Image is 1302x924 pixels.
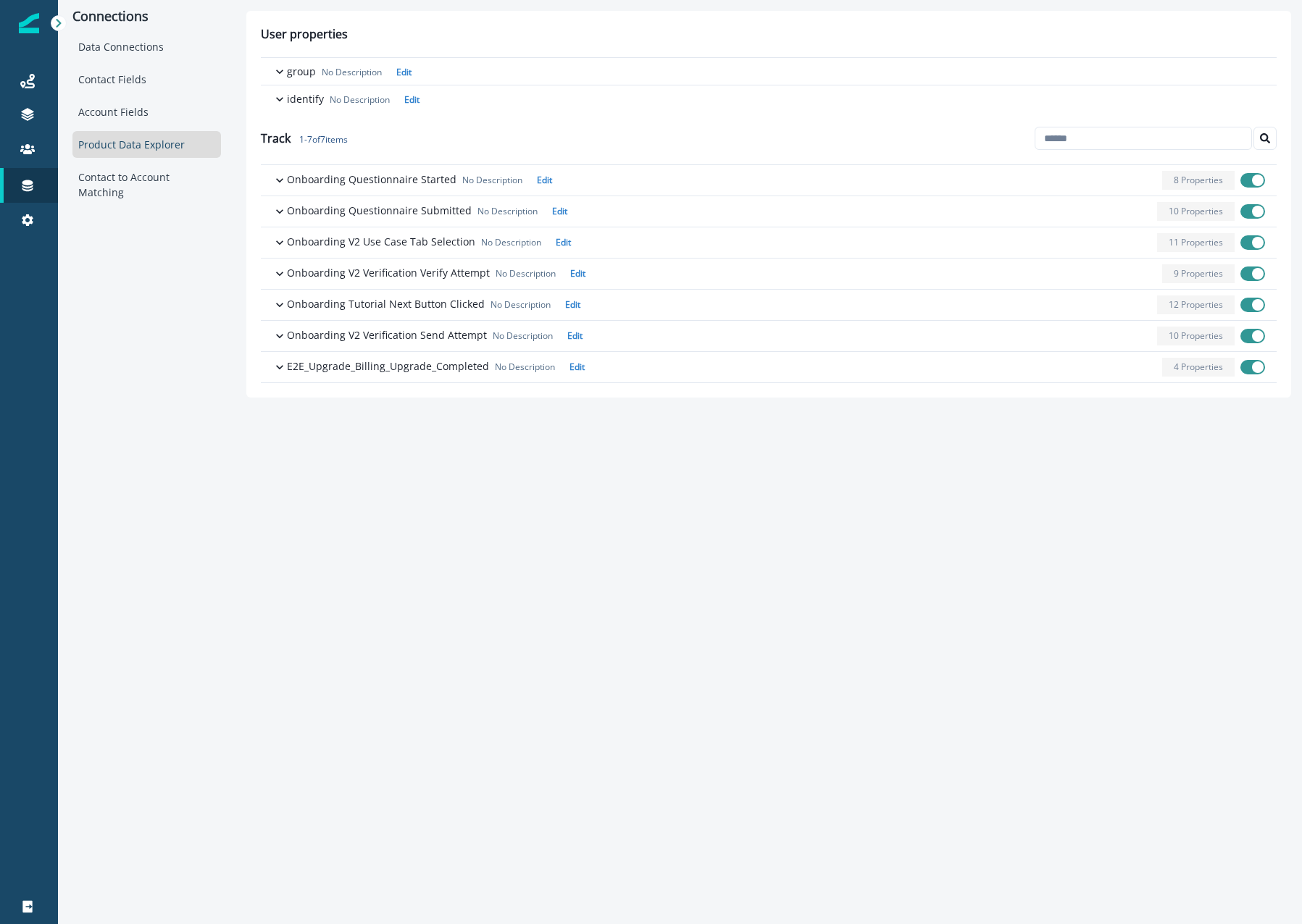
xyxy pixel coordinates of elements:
[570,267,585,280] p: Edit
[562,267,585,280] button: Edit
[261,58,1277,85] button: groupNo DescriptionEdit
[287,296,485,311] p: Onboarding Tutorial Next Button Clicked
[72,66,221,93] div: Contact Fields
[396,93,420,106] button: Edit
[287,265,490,280] p: Onboarding V2 Verification Verify Attempt
[261,352,1277,382] button: E2E_Upgrade_Billing_Upgrade_CompletedNo DescriptionEdit4 Properties
[261,130,348,147] p: Track
[496,267,556,280] p: No Description
[547,236,571,248] button: Edit
[261,25,348,57] p: User properties
[1174,267,1223,280] p: 9 Properties
[388,66,412,78] button: Edit
[561,361,585,373] button: Edit
[1169,298,1223,311] p: 12 Properties
[72,98,221,125] div: Account Fields
[330,93,390,106] p: No Description
[569,361,585,373] p: Edit
[1174,174,1223,187] p: 8 Properties
[1169,236,1223,249] p: 11 Properties
[72,9,221,25] p: Connections
[462,174,522,187] p: No Description
[477,205,538,218] p: No Description
[556,236,571,248] p: Edit
[261,321,1277,351] button: Onboarding V2 Verification Send AttemptNo DescriptionEdit10 Properties
[261,85,1277,112] button: identifyNo DescriptionEdit
[1253,127,1277,150] button: Search
[1174,361,1223,374] p: 4 Properties
[261,259,1277,289] button: Onboarding V2 Verification Verify AttemptNo DescriptionEdit9 Properties
[404,93,420,106] p: Edit
[287,358,489,374] p: E2E_Upgrade_Billing_Upgrade_Completed
[19,13,39,33] img: Inflection
[287,203,472,218] p: Onboarding Questionnaire Submitted
[552,205,567,217] p: Edit
[287,234,475,249] p: Onboarding V2 Use Case Tab Selection
[72,131,221,158] div: Product Data Explorer
[1169,205,1223,218] p: 10 Properties
[481,236,541,249] p: No Description
[287,172,456,187] p: Onboarding Questionnaire Started
[1169,329,1223,343] p: 10 Properties
[556,298,580,311] button: Edit
[495,361,555,374] p: No Description
[72,33,221,60] div: Data Connections
[287,327,487,343] p: Onboarding V2 Verification Send Attempt
[322,66,382,79] p: No Description
[565,298,580,311] p: Edit
[261,290,1277,320] button: Onboarding Tutorial Next Button ClickedNo DescriptionEdit12 Properties
[291,133,348,146] span: 1 - 7 of 7 items
[559,329,583,342] button: Edit
[567,329,583,342] p: Edit
[261,196,1277,227] button: Onboarding Questionnaire SubmittedNo DescriptionEdit10 Properties
[287,64,316,79] p: group
[261,227,1277,258] button: Onboarding V2 Use Case Tab SelectionNo DescriptionEdit11 Properties
[493,329,553,343] p: No Description
[537,174,552,186] p: Edit
[261,165,1277,196] button: Onboarding Questionnaire StartedNo DescriptionEdit8 Properties
[396,66,412,78] p: Edit
[72,164,221,206] div: Contact to Account Matching
[528,174,552,186] button: Edit
[491,298,551,311] p: No Description
[287,91,324,106] p: identify
[543,205,567,217] button: Edit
